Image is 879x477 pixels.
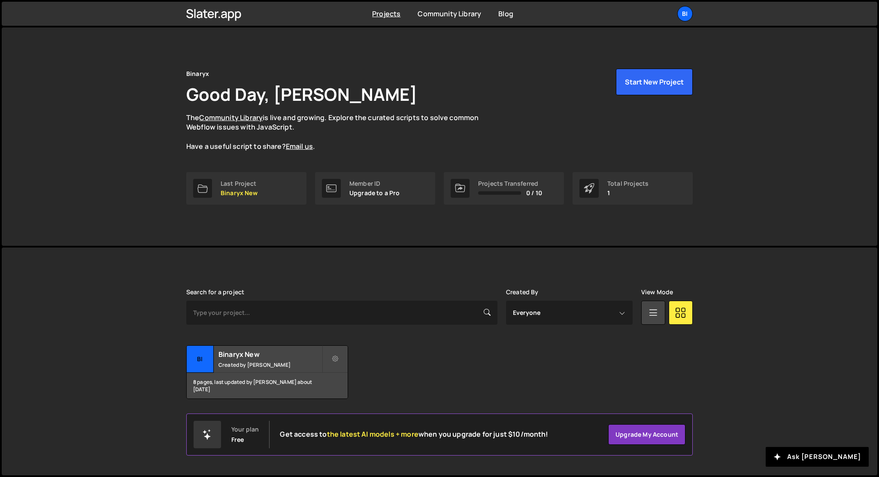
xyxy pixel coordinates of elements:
[221,190,258,196] p: Binaryx New
[187,373,348,399] div: 8 pages, last updated by [PERSON_NAME] about [DATE]
[186,289,244,296] label: Search for a project
[418,9,481,18] a: Community Library
[349,190,400,196] p: Upgrade to a Pro
[231,436,244,443] div: Free
[616,69,693,95] button: Start New Project
[187,346,214,373] div: Bi
[526,190,542,196] span: 0 / 10
[286,142,313,151] a: Email us
[641,289,673,296] label: View Mode
[218,350,322,359] h2: Binaryx New
[372,9,400,18] a: Projects
[186,82,417,106] h1: Good Day, [PERSON_NAME]
[607,190,649,196] p: 1
[327,429,418,439] span: the latest AI models + more
[608,424,685,445] a: Upgrade my account
[186,345,348,399] a: Bi Binaryx New Created by [PERSON_NAME] 8 pages, last updated by [PERSON_NAME] about [DATE]
[280,430,548,438] h2: Get access to when you upgrade for just $10/month!
[199,113,263,122] a: Community Library
[498,9,513,18] a: Blog
[186,301,497,325] input: Type your project...
[186,113,495,151] p: The is live and growing. Explore the curated scripts to solve common Webflow issues with JavaScri...
[478,180,542,187] div: Projects Transferred
[218,361,322,368] small: Created by [PERSON_NAME]
[186,172,306,205] a: Last Project Binaryx New
[607,180,649,187] div: Total Projects
[506,289,539,296] label: Created By
[766,447,869,467] button: Ask [PERSON_NAME]
[349,180,400,187] div: Member ID
[221,180,258,187] div: Last Project
[231,426,259,433] div: Your plan
[677,6,693,21] a: Bi
[186,69,209,79] div: Binaryx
